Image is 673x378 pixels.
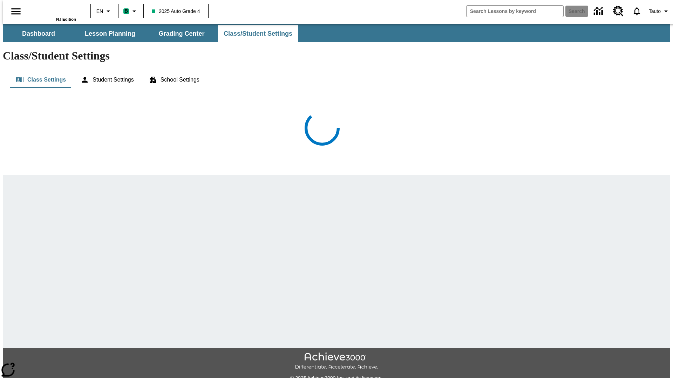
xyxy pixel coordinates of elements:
button: Lesson Planning [75,25,145,42]
button: Class Settings [10,71,72,88]
a: Home [30,3,76,17]
button: School Settings [143,71,205,88]
span: Grading Center [158,30,204,38]
button: Class/Student Settings [218,25,298,42]
button: Dashboard [4,25,74,42]
h1: Class/Student Settings [3,49,670,62]
button: Boost Class color is mint green. Change class color [121,5,141,17]
button: Open side menu [6,1,26,22]
span: Tauto [649,8,661,15]
span: EN [96,8,103,15]
button: Student Settings [75,71,139,88]
input: search field [467,6,563,17]
span: NJ Edition [56,17,76,21]
span: Lesson Planning [85,30,135,38]
span: Dashboard [22,30,55,38]
div: Class/Student Settings [10,71,663,88]
span: 2025 Auto Grade 4 [152,8,200,15]
button: Grading Center [147,25,217,42]
a: Notifications [628,2,646,20]
span: Class/Student Settings [224,30,292,38]
span: B [124,7,128,15]
div: SubNavbar [3,25,299,42]
button: Language: EN, Select a language [93,5,116,17]
a: Resource Center, Will open in new tab [609,2,628,21]
div: SubNavbar [3,24,670,42]
a: Data Center [590,2,609,21]
img: Achieve3000 Differentiate Accelerate Achieve [295,352,378,370]
div: Home [30,2,76,21]
button: Profile/Settings [646,5,673,17]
